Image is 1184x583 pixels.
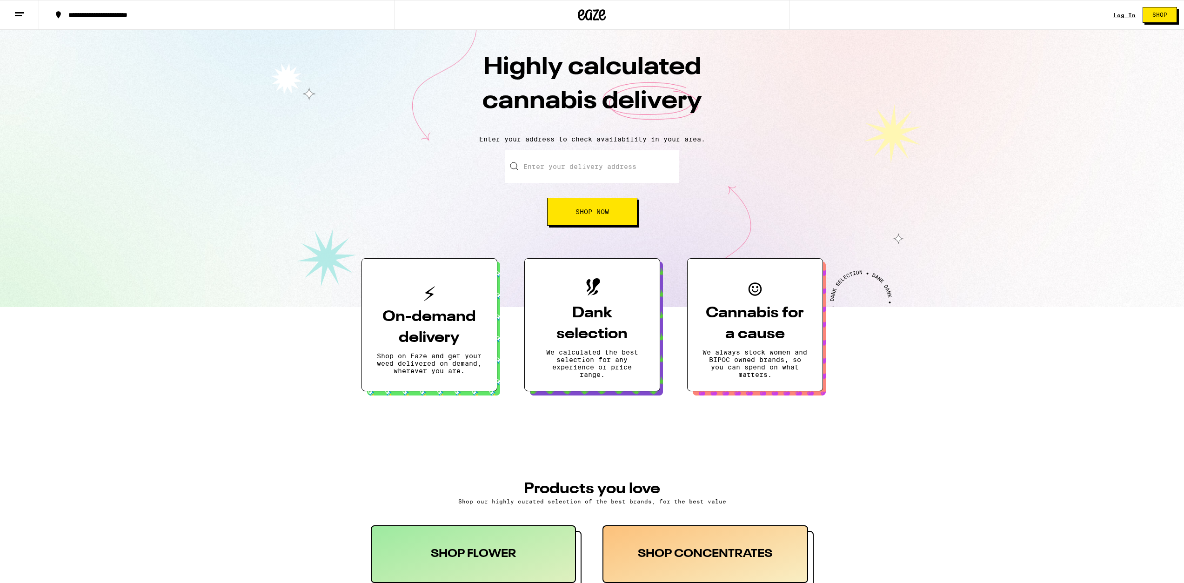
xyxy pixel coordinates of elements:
h1: Highly calculated cannabis delivery [429,51,755,128]
span: Shop Now [575,208,609,215]
p: We calculated the best selection for any experience or price range. [540,348,645,378]
h3: On-demand delivery [377,307,482,348]
p: Enter your address to check availability in your area. [9,135,1175,143]
h3: Cannabis for a cause [702,303,808,345]
button: Shop [1143,7,1177,23]
button: Dank selectionWe calculated the best selection for any experience or price range. [524,258,660,391]
input: Enter your delivery address [505,150,679,183]
a: Shop [1136,7,1184,23]
span: Shop [1152,12,1167,18]
div: SHOP FLOWER [371,525,576,583]
p: Shop our highly curated selection of the best brands, for the best value [371,498,814,504]
h3: Dank selection [540,303,645,345]
p: Shop on Eaze and get your weed delivered on demand, wherever you are. [377,352,482,375]
a: Log In [1113,12,1136,18]
h3: PRODUCTS YOU LOVE [371,482,814,496]
button: Cannabis for a causeWe always stock women and BIPOC owned brands, so you can spend on what matters. [687,258,823,391]
button: Shop Now [547,198,637,226]
button: On-demand deliveryShop on Eaze and get your weed delivered on demand, wherever you are. [361,258,497,391]
div: SHOP CONCENTRATES [602,525,808,583]
p: We always stock women and BIPOC owned brands, so you can spend on what matters. [702,348,808,378]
